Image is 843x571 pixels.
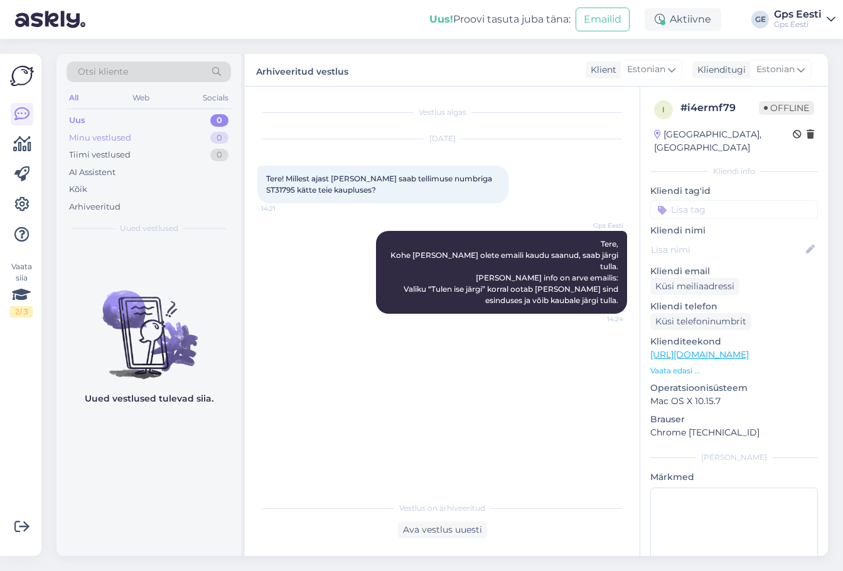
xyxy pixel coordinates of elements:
div: [DATE] [257,133,627,144]
span: Tere! Millest ajast [PERSON_NAME] saab tellimuse numbriga ST31795 kätte teie kaupluses? [266,174,494,195]
div: Kliendi info [650,166,818,177]
div: 0 [210,132,228,144]
div: [PERSON_NAME] [650,452,818,463]
span: Uued vestlused [120,223,178,234]
img: Askly Logo [10,64,34,88]
input: Lisa tag [650,200,818,219]
span: Vestlus on arhiveeritud [399,503,485,514]
div: Arhiveeritud [69,201,121,213]
span: Offline [759,101,814,115]
p: Märkmed [650,471,818,484]
p: Uued vestlused tulevad siia. [85,392,213,405]
div: Küsi meiliaadressi [650,278,739,295]
div: Tiimi vestlused [69,149,131,161]
p: Operatsioonisüsteem [650,382,818,395]
div: 0 [210,114,228,127]
span: Otsi kliente [78,65,128,78]
span: i [662,105,665,114]
img: No chats [56,268,241,381]
a: Gps EestiGps Eesti [774,9,835,29]
span: 14:24 [576,314,623,324]
a: [URL][DOMAIN_NAME] [650,349,749,360]
div: Gps Eesti [774,19,822,29]
div: Vestlus algas [257,107,627,118]
span: Estonian [627,63,665,77]
div: All [67,90,81,106]
p: Kliendi email [650,265,818,278]
p: Klienditeekond [650,335,818,348]
div: Ava vestlus uuesti [398,521,487,538]
div: GE [751,11,769,28]
input: Lisa nimi [651,243,803,257]
div: Web [130,90,152,106]
span: Gps Eesti [576,221,623,230]
span: Estonian [756,63,795,77]
div: Küsi telefoninumbrit [650,313,751,330]
div: Klient [586,63,616,77]
p: Kliendi telefon [650,300,818,313]
div: Gps Eesti [774,9,822,19]
label: Arhiveeritud vestlus [256,61,348,78]
b: Uus! [429,13,453,25]
div: 2 / 3 [10,306,33,318]
div: Minu vestlused [69,132,131,144]
div: 0 [210,149,228,161]
div: Socials [200,90,231,106]
div: # i4ermf79 [680,100,759,115]
span: 14:21 [261,204,308,213]
div: Aktiivne [645,8,721,31]
div: Kõik [69,183,87,196]
p: Kliendi nimi [650,224,818,237]
div: Klienditugi [692,63,746,77]
div: [GEOGRAPHIC_DATA], [GEOGRAPHIC_DATA] [654,128,793,154]
div: Uus [69,114,85,127]
p: Mac OS X 10.15.7 [650,395,818,408]
button: Emailid [576,8,630,31]
div: Proovi tasuta juba täna: [429,12,571,27]
p: Vaata edasi ... [650,365,818,376]
div: AI Assistent [69,166,115,179]
div: Vaata siia [10,261,33,318]
p: Brauser [650,413,818,426]
p: Chrome [TECHNICAL_ID] [650,426,818,439]
p: Kliendi tag'id [650,184,818,198]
